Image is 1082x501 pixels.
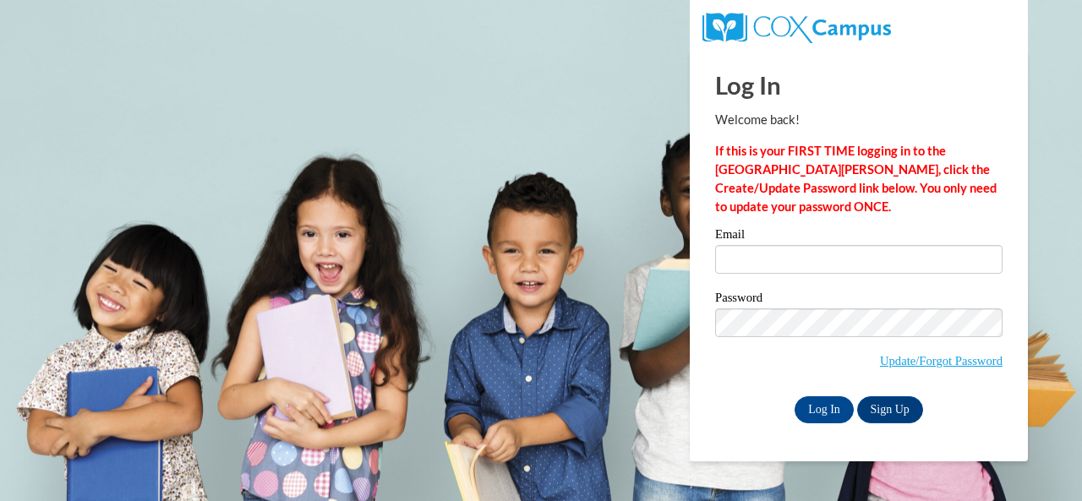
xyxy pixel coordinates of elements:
label: Password [715,291,1003,308]
h1: Log In [715,68,1003,102]
a: Sign Up [857,396,923,423]
a: COX Campus [702,19,891,34]
input: Log In [795,396,854,423]
strong: If this is your FIRST TIME logging in to the [GEOGRAPHIC_DATA][PERSON_NAME], click the Create/Upd... [715,144,997,214]
label: Email [715,228,1003,245]
p: Welcome back! [715,111,1003,129]
img: COX Campus [702,13,891,43]
a: Update/Forgot Password [880,354,1003,368]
